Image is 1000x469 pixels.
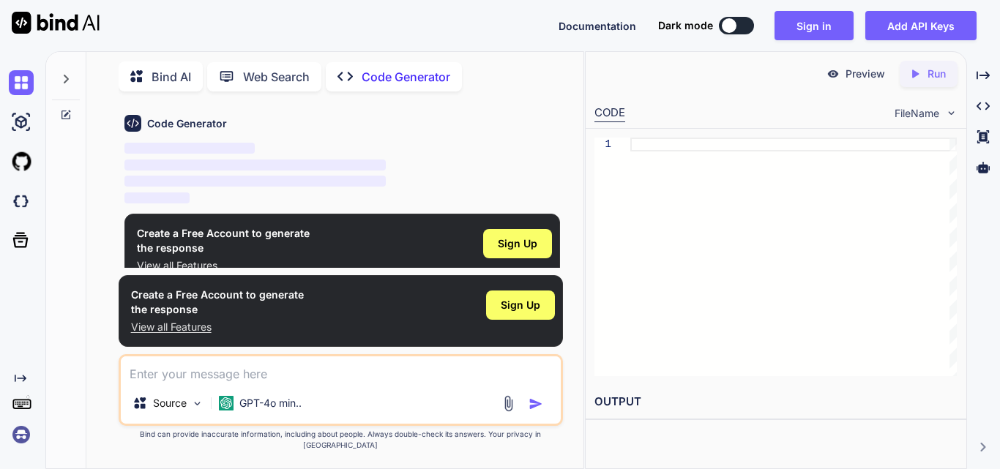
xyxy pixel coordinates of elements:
p: View all Features [137,258,310,273]
p: Bind AI [152,68,191,86]
img: icon [529,397,543,411]
p: View all Features [131,320,304,334]
span: FileName [895,106,939,121]
img: attachment [500,395,517,412]
span: Sign Up [498,236,537,251]
button: Sign in [775,11,854,40]
span: Dark mode [658,18,713,33]
button: Documentation [559,18,636,34]
img: githubLight [9,149,34,174]
span: ‌ [124,192,190,203]
span: Documentation [559,20,636,32]
button: Add API Keys [865,11,977,40]
h1: Create a Free Account to generate the response [131,288,304,317]
p: GPT-4o min.. [239,396,302,410]
span: ‌ [124,160,386,170]
h1: Create a Free Account to generate the response [137,226,310,255]
p: Source [153,396,187,410]
img: Bind AI [12,12,100,34]
div: 1 [594,138,611,151]
img: GPT-4o mini [219,396,234,410]
div: CODE [594,105,625,122]
span: ‌ [124,176,386,187]
p: Bind can provide inaccurate information, including about people. Always double-check its answers.... [119,429,563,451]
h2: OUTPUT [586,385,966,419]
img: preview [827,67,840,80]
img: darkCloudIdeIcon [9,189,34,214]
p: Web Search [243,68,310,86]
span: Sign Up [501,298,540,312]
p: Preview [846,67,885,81]
img: Pick Models [191,397,204,410]
img: chat [9,70,34,95]
img: chevron down [945,107,958,119]
p: Code Generator [362,68,450,86]
img: ai-studio [9,110,34,135]
h6: Code Generator [147,116,227,131]
img: signin [9,422,34,447]
span: ‌ [124,143,255,154]
p: Run [928,67,946,81]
